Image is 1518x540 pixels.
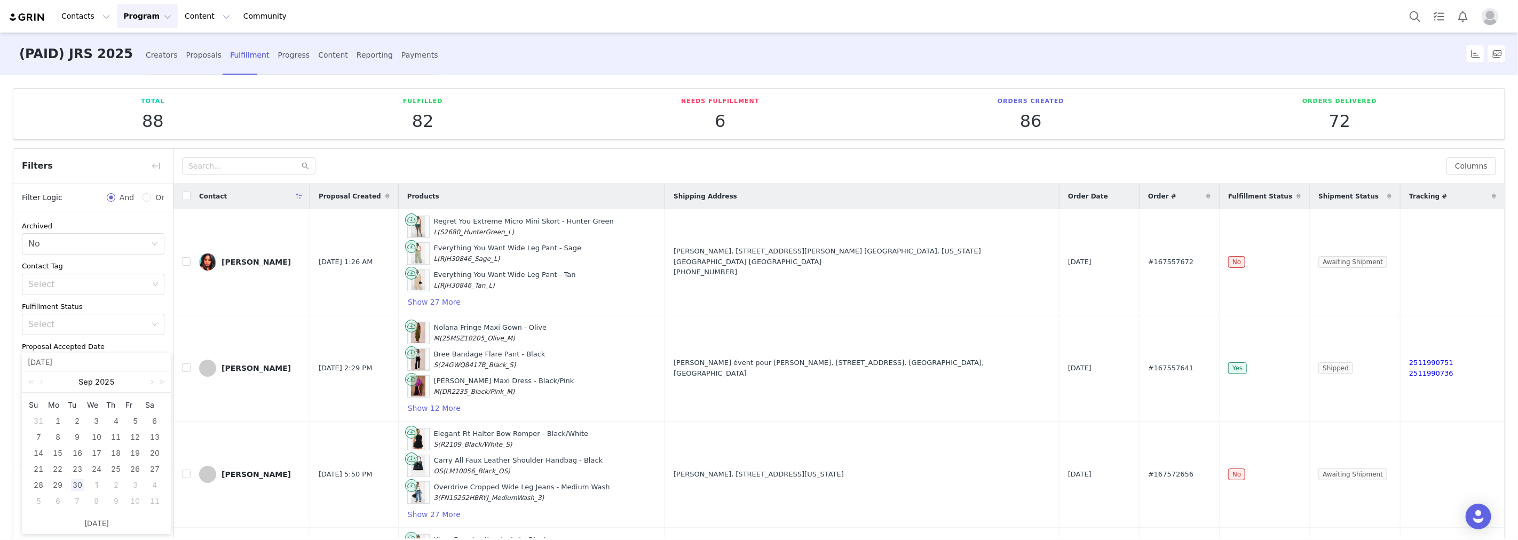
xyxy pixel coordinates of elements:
div: 1 [51,415,64,427]
img: 08-18-25_S2_14_S2680_HunterGreen_JG_JW_10-22-37_6356_CM-Adia_CM_CM_SG2_SG_1.jpg [411,216,425,237]
th: Mon [48,397,67,413]
a: [PERSON_NAME] [199,466,302,483]
a: Sep [77,371,94,393]
div: Progress [278,41,310,69]
span: M [434,335,439,342]
td: September 28, 2025 [29,477,48,493]
img: 7-31-25_S5_29_25MSZ10205_Olive_RK_AC_14-08-44_32242_PXF.jpg [411,322,425,344]
span: Shipped [1318,362,1353,374]
span: [DATE] 1:26 AM [319,257,373,267]
button: Program [117,4,178,28]
th: Wed [87,397,106,413]
p: Orders Created [998,97,1064,106]
td: September 26, 2025 [125,461,145,477]
td: October 3, 2025 [125,477,145,493]
div: 3 [90,415,103,427]
span: #167557672 [1148,257,1193,267]
td: September 20, 2025 [145,445,164,461]
span: (RJH30846_Tan_L) [437,282,494,289]
div: [PERSON_NAME] évent pour [PERSON_NAME], [STREET_ADDRESS]. [GEOGRAPHIC_DATA], [GEOGRAPHIC_DATA] [674,358,1050,378]
span: Awaiting Shipment [1318,256,1387,268]
div: 24 [90,463,103,475]
td: September 4, 2025 [106,413,125,429]
span: Contact [199,192,227,201]
img: 06-09-25_S1_15_R2109_BlackWhite_HY_PC_11-32-32_0229_PXF.jpg [411,428,425,450]
th: Fri [125,397,145,413]
div: 29 [51,479,64,491]
span: Th [106,400,125,410]
span: [DATE] 2:29 PM [319,363,372,374]
td: October 7, 2025 [68,493,87,509]
span: Shipment Status [1318,192,1379,201]
span: (DR2235_Black/Pink_M) [439,388,515,395]
a: 2511990736 [1409,369,1453,377]
button: Profile [1475,8,1509,25]
span: [DATE] 5:50 PM [319,469,372,480]
div: Proposal Accepted Date [22,342,164,352]
span: No [1228,468,1245,480]
td: September 6, 2025 [145,413,164,429]
span: Order Date [1068,192,1108,201]
a: Community [237,4,298,28]
h3: (PAID) JRS 2025 [19,33,133,76]
div: 28 [32,479,45,491]
span: Tu [68,400,87,410]
div: 27 [148,463,161,475]
div: [DATE] [1068,363,1130,374]
p: Orders Delivered [1302,97,1377,106]
div: [DATE] [1068,257,1130,267]
td: September 15, 2025 [48,445,67,461]
span: Tracking # [1409,192,1447,201]
span: Proposal Created [319,192,381,201]
div: Everything You Want Wide Leg Pant - Sage [434,243,581,264]
div: [DATE] [1068,469,1130,480]
div: 7 [71,495,84,507]
img: 43f20f13-316b-4302-a27a-cba1f085d5e4.jpg [199,253,216,271]
p: Total [141,97,164,106]
span: No [1228,256,1245,268]
td: September 27, 2025 [145,461,164,477]
img: 08-14-25_S15_11_LM10056_Black_AM_14-42-10_FLATLAY_9056_PXF.jpg [411,455,425,477]
span: Filters [22,160,53,172]
img: 06-06-25_S1_32_FN15252HBRYJ_MediumWash_HY_SS_13-37-00_0390_PXF.jpg [411,482,425,503]
div: 6 [51,495,64,507]
button: Columns [1446,157,1496,174]
div: 23 [71,463,84,475]
div: Regret You Extreme Micro Mini Skort - Hunter Green [434,216,614,237]
img: 01-29-25_S5_14_24GWQ8417B_Black_RA_DO_11-15-10_3414_PXF.jpg [411,349,425,370]
td: October 11, 2025 [145,493,164,509]
p: 72 [1302,112,1377,131]
div: 9 [71,431,84,443]
th: Tue [68,397,87,413]
span: #167572656 [1148,469,1193,480]
div: 8 [90,495,103,507]
div: 7 [32,431,45,443]
div: 1 [90,479,103,491]
span: Yes [1228,362,1247,374]
button: Search [1403,4,1427,28]
p: 86 [998,112,1064,131]
button: Show 27 More [407,508,461,521]
td: October 6, 2025 [48,493,67,509]
span: S [434,441,438,448]
div: 18 [109,447,122,459]
td: August 31, 2025 [29,413,48,429]
span: And [115,192,138,203]
div: Open Intercom Messenger [1466,504,1491,529]
span: Or [151,192,164,203]
img: 07-08-25_S5_20_RJH30846_Tan_CR_PC_12-02-05_73754_PXF.jpg [411,269,425,291]
td: October 10, 2025 [125,493,145,509]
div: 11 [148,495,161,507]
div: 2 [71,415,84,427]
div: Archived [22,221,164,232]
div: 10 [129,495,142,507]
div: Carry All Faux Leather Shoulder Handbag - Black [434,455,603,476]
span: Shipping Address [674,192,737,201]
div: 5 [32,495,45,507]
div: Content [318,41,348,69]
td: September 2, 2025 [68,413,87,429]
span: Su [29,400,48,410]
a: Last year (Control + left) [26,371,40,393]
td: October 8, 2025 [87,493,106,509]
p: Fulfilled [403,97,443,106]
